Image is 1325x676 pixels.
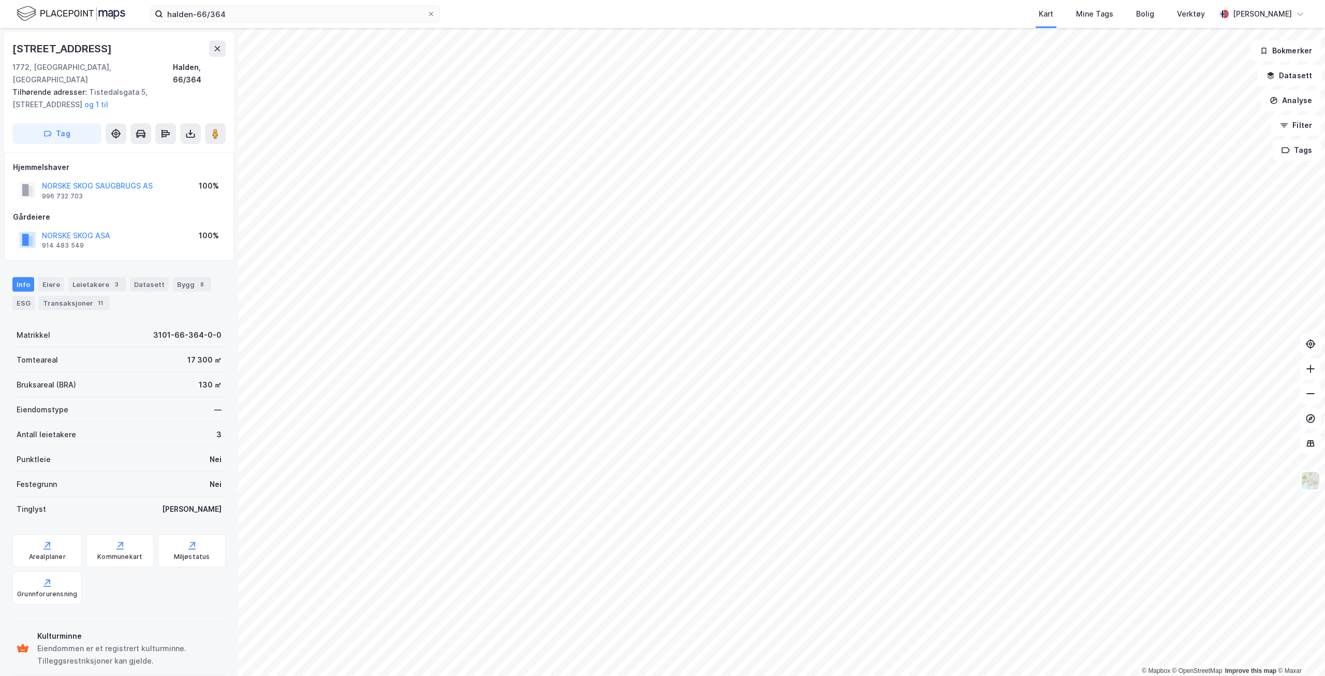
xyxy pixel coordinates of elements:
[12,277,34,292] div: Info
[12,86,217,111] div: Tistedalsgata 5, [STREET_ADDRESS]
[17,478,57,491] div: Festegrunn
[173,277,211,292] div: Bygg
[1273,626,1325,676] div: Kontrollprogram for chat
[39,296,110,310] div: Transaksjoner
[37,642,222,667] div: Eiendommen er et registrert kulturminne. Tilleggsrestriksjoner kan gjelde.
[173,61,226,86] div: Halden, 66/364
[29,553,66,561] div: Arealplaner
[17,428,76,441] div: Antall leietakere
[17,404,68,416] div: Eiendomstype
[12,61,173,86] div: 1772, [GEOGRAPHIC_DATA], [GEOGRAPHIC_DATA]
[153,329,222,341] div: 3101-66-364-0-0
[1273,140,1321,161] button: Tags
[42,192,83,200] div: 996 732 703
[17,329,50,341] div: Matrikkel
[199,180,219,192] div: 100%
[17,590,77,598] div: Grunnforurensning
[17,453,51,466] div: Punktleie
[12,40,114,57] div: [STREET_ADDRESS]
[13,211,225,223] div: Gårdeiere
[95,298,106,308] div: 11
[163,6,427,22] input: Søk på adresse, matrikkel, gårdeiere, leietakere eller personer
[17,5,125,23] img: logo.f888ab2527a4732fd821a326f86c7f29.svg
[97,553,142,561] div: Kommunekart
[1258,65,1321,86] button: Datasett
[130,277,169,292] div: Datasett
[1261,90,1321,111] button: Analyse
[199,379,222,391] div: 130 ㎡
[216,428,222,441] div: 3
[210,453,222,466] div: Nei
[17,503,46,515] div: Tinglyst
[1301,471,1320,491] img: Z
[187,354,222,366] div: 17 300 ㎡
[1251,40,1321,61] button: Bokmerker
[1271,115,1321,136] button: Filter
[12,88,89,96] span: Tilhørende adresser:
[1172,667,1223,674] a: OpenStreetMap
[174,553,210,561] div: Miljøstatus
[214,404,222,416] div: —
[12,123,101,144] button: Tag
[1233,8,1292,20] div: [PERSON_NAME]
[1273,626,1325,676] iframe: Chat Widget
[1039,8,1053,20] div: Kart
[12,296,35,310] div: ESG
[210,478,222,491] div: Nei
[1136,8,1154,20] div: Bolig
[68,277,126,292] div: Leietakere
[38,277,64,292] div: Eiere
[17,354,58,366] div: Tomteareal
[111,279,122,290] div: 3
[1076,8,1113,20] div: Mine Tags
[37,630,222,642] div: Kulturminne
[1142,667,1170,674] a: Mapbox
[17,379,76,391] div: Bruksareal (BRA)
[162,503,222,515] div: [PERSON_NAME]
[1177,8,1205,20] div: Verktøy
[199,229,219,242] div: 100%
[13,161,225,174] div: Hjemmelshaver
[42,241,84,250] div: 914 483 549
[197,279,207,290] div: 8
[1225,667,1276,674] a: Improve this map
